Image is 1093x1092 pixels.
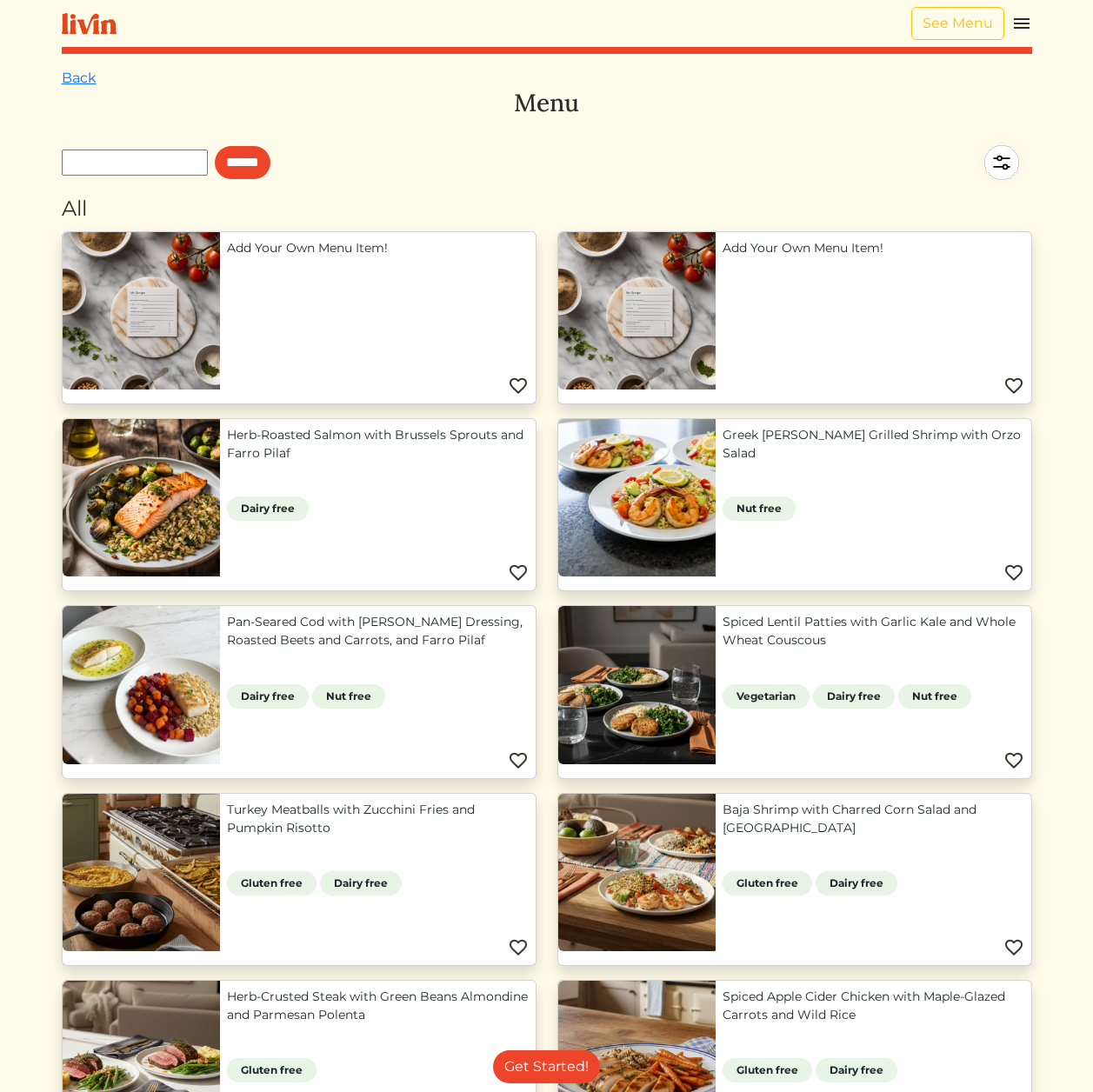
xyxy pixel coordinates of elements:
[62,13,117,35] img: livin-logo-a0d97d1a881af30f6274990eb6222085a2533c92bbd1e4f22c21b4f0d0e3210c.svg
[62,193,1032,224] div: All
[723,613,1024,649] a: Spiced Lentil Patties with Garlic Kale and Whole Wheat Couscous
[508,937,529,958] img: Favorite menu item
[227,239,529,257] a: Add Your Own Menu Item!
[1011,13,1032,34] img: menu_hamburger-cb6d353cf0ecd9f46ceae1c99ecbeb4a00e71ca567a856bd81f57e9d8c17bb26.svg
[1003,376,1024,396] img: Favorite menu item
[62,70,97,86] a: Back
[1003,937,1024,958] img: Favorite menu item
[493,1050,600,1083] a: Get Started!
[911,7,1004,40] a: See Menu
[723,239,1024,257] a: Add Your Own Menu Item!
[227,801,529,837] a: Turkey Meatballs with Zucchini Fries and Pumpkin Risotto
[508,750,529,771] img: Favorite menu item
[1003,750,1024,771] img: Favorite menu item
[723,988,1024,1024] a: Spiced Apple Cider Chicken with Maple-Glazed Carrots and Wild Rice
[971,132,1032,193] img: filter-5a7d962c2457a2d01fc3f3b070ac7679cf81506dd4bc827d76cf1eb68fb85cd7.svg
[227,613,529,649] a: Pan-Seared Cod with [PERSON_NAME] Dressing, Roasted Beets and Carrots, and Farro Pilaf
[723,801,1024,837] a: Baja Shrimp with Charred Corn Salad and [GEOGRAPHIC_DATA]
[62,89,1032,118] h3: Menu
[508,563,529,583] img: Favorite menu item
[508,376,529,396] img: Favorite menu item
[227,426,529,463] a: Herb-Roasted Salmon with Brussels Sprouts and Farro Pilaf
[1003,563,1024,583] img: Favorite menu item
[723,426,1024,463] a: Greek [PERSON_NAME] Grilled Shrimp with Orzo Salad
[227,988,529,1024] a: Herb-Crusted Steak with Green Beans Almondine and Parmesan Polenta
